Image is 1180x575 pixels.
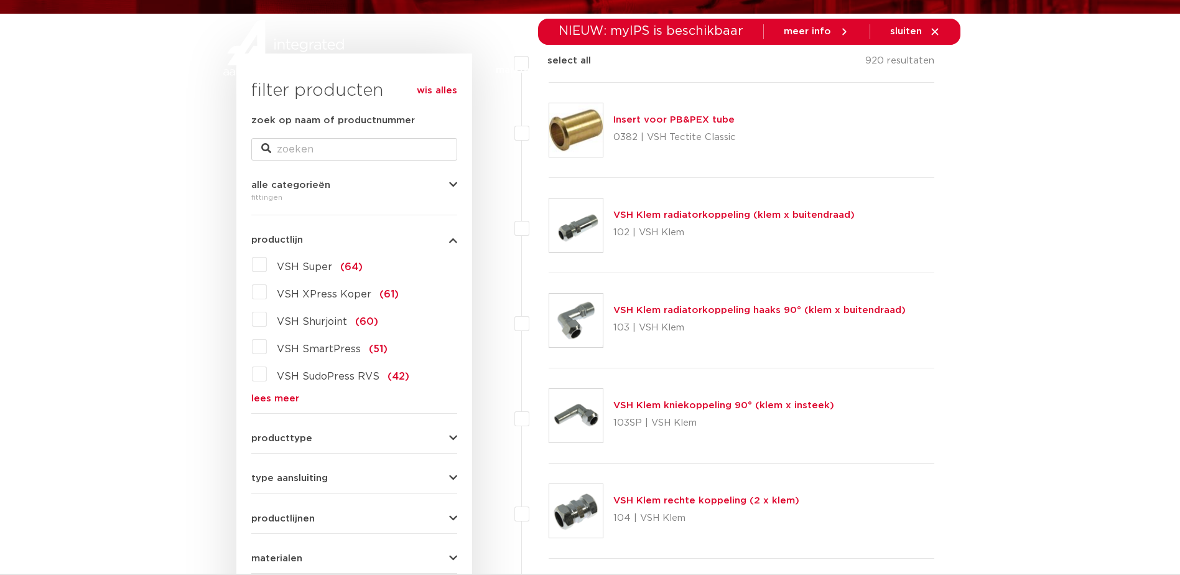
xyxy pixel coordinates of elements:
span: productlijnen [251,514,315,523]
button: producttype [251,434,457,443]
nav: Menu [420,45,836,95]
label: zoek op naam of productnummer [251,113,415,128]
a: toepassingen [560,45,626,95]
p: 103 | VSH Klem [613,318,906,338]
img: Thumbnail for VSH Klem rechte koppeling (2 x klem) [549,484,603,538]
a: over ons [793,45,836,95]
img: Thumbnail for Insert voor PB&PEX tube [549,103,603,157]
button: productlijn [251,235,457,245]
a: markten [496,45,536,95]
span: productlijn [251,235,303,245]
a: VSH Klem radiatorkoppeling (klem x buitendraad) [613,210,855,220]
a: VSH Klem radiatorkoppeling haaks 90° (klem x buitendraad) [613,306,906,315]
a: producten [420,45,471,95]
span: VSH SmartPress [277,344,361,354]
span: VSH XPress Koper [277,289,371,299]
input: zoeken [251,138,457,161]
span: (60) [355,317,378,327]
a: meer info [784,26,850,37]
span: alle categorieën [251,180,330,190]
span: type aansluiting [251,474,328,483]
span: NIEUW: myIPS is beschikbaar [559,25,743,37]
span: VSH Super [277,262,332,272]
div: fittingen [251,190,457,205]
button: productlijnen [251,514,457,523]
a: lees meer [251,394,457,403]
a: Insert voor PB&PEX tube [613,115,735,124]
p: 103SP | VSH Klem [613,413,834,433]
img: Thumbnail for VSH Klem radiatorkoppeling (klem x buitendraad) [549,199,603,252]
p: 104 | VSH Klem [613,508,799,528]
img: Thumbnail for VSH Klem kniekoppeling 90° (klem x insteek) [549,389,603,442]
span: meer info [784,27,831,36]
button: materialen [251,554,457,563]
span: (64) [340,262,363,272]
p: 102 | VSH Klem [613,223,855,243]
p: 0382 | VSH Tectite Classic [613,128,736,147]
span: (61) [379,289,399,299]
span: (51) [369,344,388,354]
a: services [728,45,768,95]
span: VSH SudoPress RVS [277,372,379,381]
a: VSH Klem kniekoppeling 90° (klem x insteek) [613,401,834,410]
span: VSH Shurjoint [277,317,347,327]
a: sluiten [890,26,941,37]
div: my IPS [898,45,911,95]
span: materialen [251,554,302,563]
a: downloads [651,45,704,95]
span: sluiten [890,27,922,36]
button: alle categorieën [251,180,457,190]
img: Thumbnail for VSH Klem radiatorkoppeling haaks 90° (klem x buitendraad) [549,294,603,347]
span: (42) [388,372,409,381]
a: VSH Klem rechte koppeling (2 x klem) [613,496,799,505]
button: type aansluiting [251,474,457,483]
span: producttype [251,434,312,443]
